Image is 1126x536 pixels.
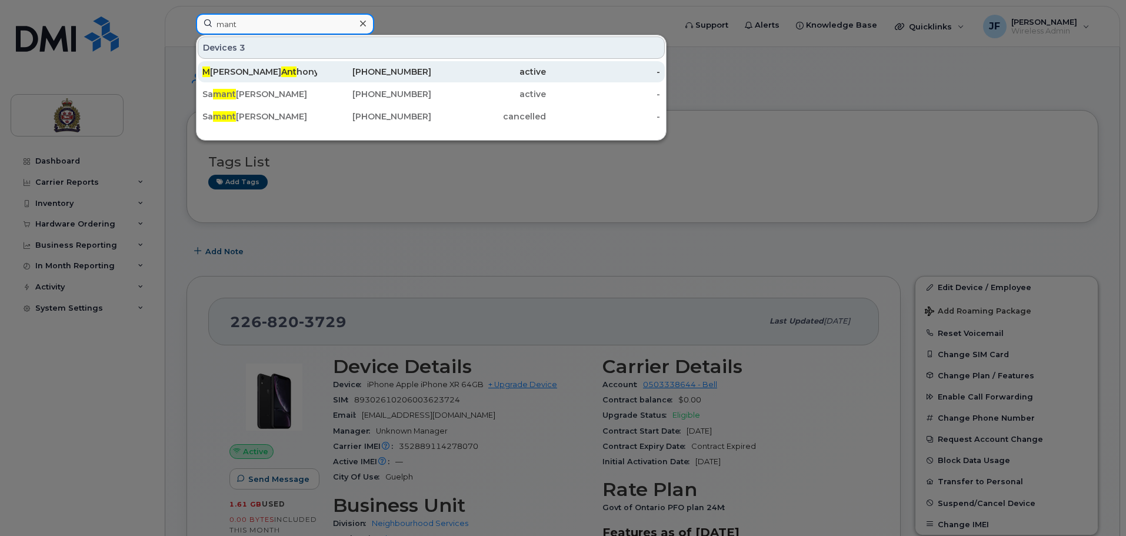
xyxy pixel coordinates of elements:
span: Ant [281,66,297,77]
div: Sa [PERSON_NAME] [202,111,317,122]
div: cancelled [431,111,546,122]
span: mant [213,89,236,99]
div: [PHONE_NUMBER] [317,66,432,78]
a: Samant[PERSON_NAME][PHONE_NUMBER]active- [198,84,665,105]
div: [PHONE_NUMBER] [317,111,432,122]
div: Sa [PERSON_NAME] [202,88,317,100]
div: [PERSON_NAME] hony [202,66,317,78]
span: M [202,66,210,77]
a: Samant[PERSON_NAME][PHONE_NUMBER]cancelled- [198,106,665,127]
div: Devices [198,36,665,59]
span: mant [213,111,236,122]
div: - [546,66,661,78]
div: - [546,88,661,100]
div: active [431,66,546,78]
div: - [546,111,661,122]
div: [PHONE_NUMBER] [317,88,432,100]
a: M[PERSON_NAME]Anthony[PHONE_NUMBER]active- [198,61,665,82]
span: 3 [239,42,245,54]
div: active [431,88,546,100]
